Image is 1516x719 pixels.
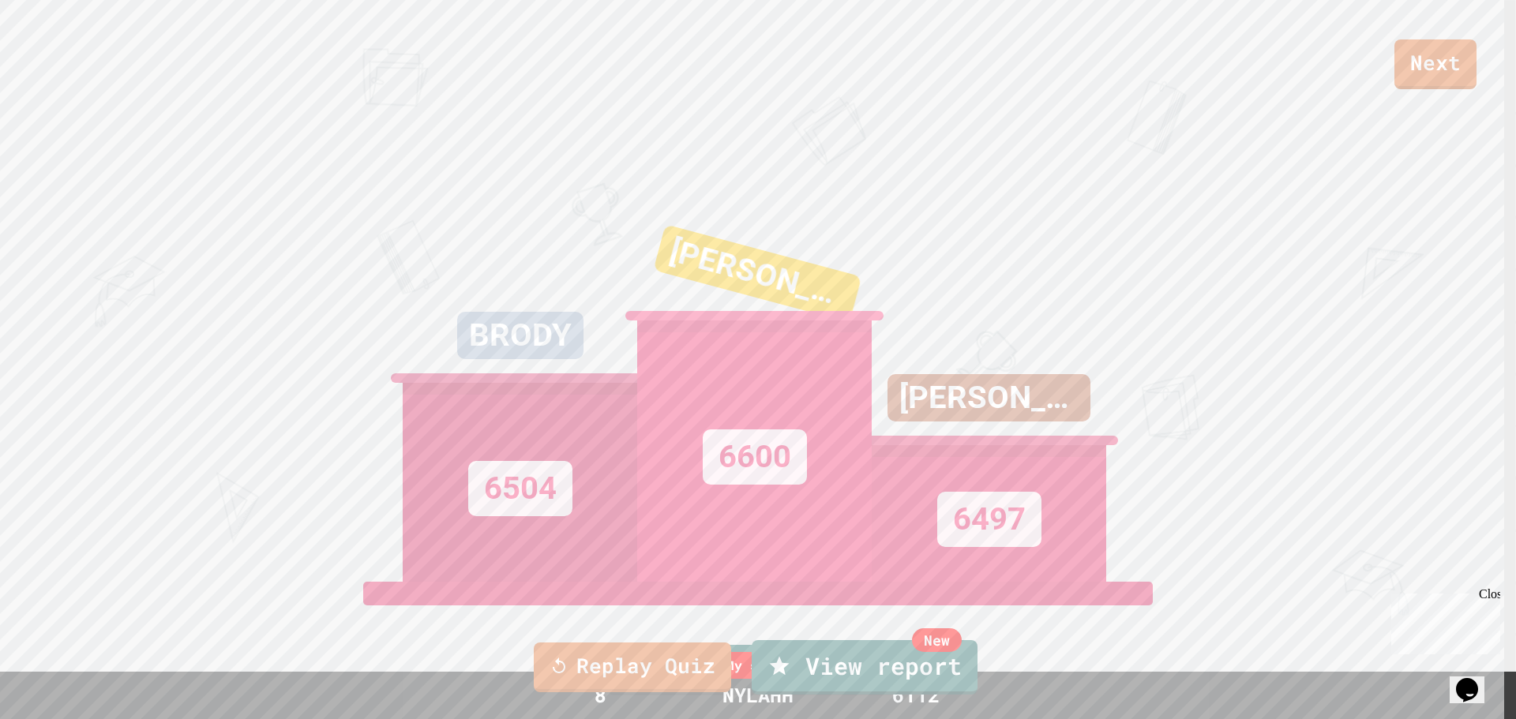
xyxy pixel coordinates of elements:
div: 6504 [468,461,572,516]
div: BRODY [457,312,584,359]
div: [PERSON_NAME] [653,224,861,322]
a: Replay Quiz [534,642,731,692]
div: Chat with us now!Close [6,6,109,100]
div: [PERSON_NAME] [887,374,1090,421]
div: 6497 [937,492,1041,547]
a: Next [1394,39,1477,89]
iframe: chat widget [1385,587,1500,654]
iframe: chat widget [1450,656,1500,703]
a: View report [752,640,978,695]
div: New [912,628,962,652]
div: 6600 [703,429,807,485]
